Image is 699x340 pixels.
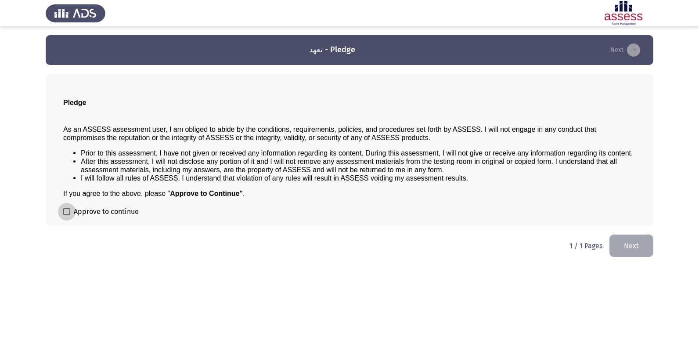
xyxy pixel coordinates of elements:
b: Approve to Continue" [170,190,243,197]
p: 1 / 1 Pages [569,242,602,250]
img: Assessment logo of ASSESS Employability - EBI [594,1,653,25]
span: I will follow all rules of ASSESS. I understand that violation of any rules will result in ASSESS... [81,174,468,182]
span: After this assessment, I will not disclose any portion of it and I will not remove any assessment... [81,158,617,174]
span: Approve to continue [74,206,139,217]
button: load next page [608,43,643,57]
span: As an ASSESS assessment user, I am obliged to abide by the conditions, requirements, policies, an... [63,126,596,141]
h3: تعهد - Pledge [309,44,355,55]
span: Pledge [63,99,86,106]
span: Prior to this assessment, I have not given or received any information regarding its content. Dur... [81,149,633,157]
span: If you agree to the above, please " . [63,190,245,197]
button: load next page [609,235,653,257]
img: Assess Talent Management logo [46,1,105,25]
